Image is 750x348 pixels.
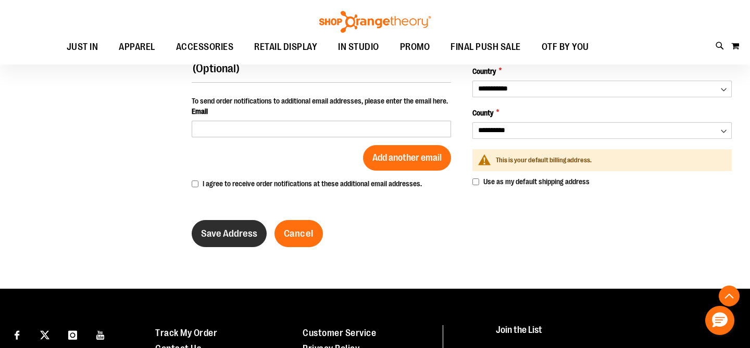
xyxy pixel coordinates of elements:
a: Visit our X page [36,325,54,343]
span: JUST IN [67,35,98,59]
span: IN STUDIO [338,35,379,59]
a: RETAIL DISPLAY [244,35,328,59]
span: RETAIL DISPLAY [254,35,317,59]
a: Track My Order [155,328,217,338]
span: ACCESSORIES [176,35,234,59]
div: To send order notifications to additional email addresses, please enter the email here. [192,96,451,106]
a: JUST IN [56,35,109,59]
a: Visit our Youtube page [92,325,110,343]
a: Visit our Facebook page [8,325,26,343]
a: Cancel [274,220,323,247]
span: FINAL PUSH SALE [451,35,521,59]
span: Email [192,107,208,115]
span: Save Address [201,228,257,239]
button: Hello, have a question? Let’s chat. [705,306,734,335]
button: Back To Top [719,286,740,306]
h4: Join the List [496,325,730,344]
a: APPAREL [108,35,166,59]
span: Country [472,66,496,76]
span: OTF BY YOU [542,35,589,59]
img: Shop Orangetheory [318,11,432,33]
button: Add another email [363,145,451,171]
span: This is your default billing address. [496,156,592,164]
span: County [472,108,493,118]
span: PROMO [400,35,430,59]
a: PROMO [390,35,441,59]
span: APPAREL [119,35,155,59]
span: Cancel [284,228,314,239]
img: Twitter [40,330,49,340]
a: ACCESSORIES [166,35,244,59]
span: Add another email [372,152,442,163]
button: Save Address [192,220,267,247]
a: OTF BY YOU [531,35,599,59]
a: Customer Service [303,328,376,338]
a: FINAL PUSH SALE [440,35,531,59]
span: Use as my default shipping address [483,177,590,186]
span: I agree to receive order notifications at these additional email addresses. [203,179,422,188]
a: Visit our Instagram page [64,325,82,343]
a: IN STUDIO [328,35,390,59]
